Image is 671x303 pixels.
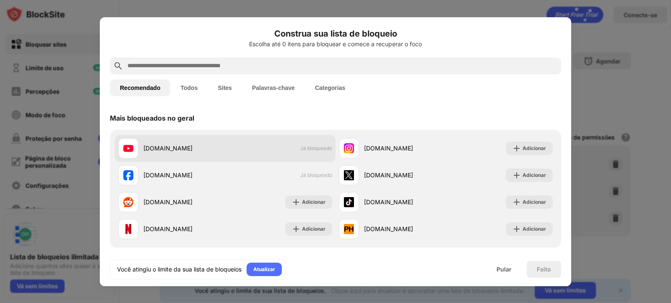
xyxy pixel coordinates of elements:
[170,79,208,96] button: Todos
[302,199,325,205] font: Adicionar
[208,79,242,96] button: Sites
[344,143,354,153] img: favicons
[274,29,397,39] font: Construa sua lista de bloqueio
[120,84,160,91] font: Recomendado
[315,84,345,91] font: Categorias
[537,266,551,273] font: Feito
[123,224,133,234] img: favicons
[249,40,422,47] font: Escolha até 0 itens para bloquear e comece a recuperar o foco
[344,197,354,207] img: favicons
[143,171,192,179] font: [DOMAIN_NAME]
[242,79,305,96] button: Palavras-chave
[110,79,170,96] button: Recomendado
[218,84,231,91] font: Sites
[117,266,242,273] font: Você atingiu o limite da sua lista de bloqueios
[143,225,192,232] font: [DOMAIN_NAME]
[180,84,198,91] font: Todos
[364,198,413,206] font: [DOMAIN_NAME]
[252,84,295,91] font: Palavras-chave
[110,114,194,122] font: Mais bloqueados no geral
[302,226,325,232] font: Adicionar
[344,224,354,234] img: favicons
[497,266,512,273] font: Pular
[300,172,332,178] font: Já bloqueado
[123,197,133,207] img: favicons
[300,145,332,151] font: Já bloqueado
[123,170,133,180] img: favicons
[523,172,546,178] font: Adicionar
[364,225,413,232] font: [DOMAIN_NAME]
[113,61,123,71] img: search.svg
[253,266,275,272] font: Atualizar
[523,199,546,205] font: Adicionar
[523,226,546,232] font: Adicionar
[364,145,413,152] font: [DOMAIN_NAME]
[364,171,413,179] font: [DOMAIN_NAME]
[344,170,354,180] img: favicons
[123,143,133,153] img: favicons
[143,198,192,206] font: [DOMAIN_NAME]
[143,145,192,152] font: [DOMAIN_NAME]
[305,79,355,96] button: Categorias
[523,145,546,151] font: Adicionar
